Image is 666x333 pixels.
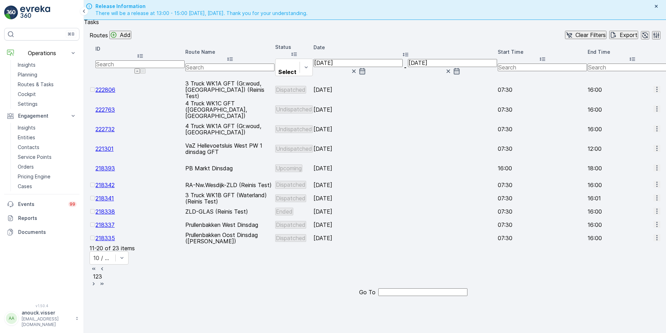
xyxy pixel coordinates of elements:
[276,182,305,188] p: Dispatched
[22,316,72,327] p: [EMAIL_ADDRESS][DOMAIN_NAME]
[18,154,52,161] p: Service Points
[109,31,131,39] button: Add
[498,64,587,71] input: Search
[4,6,18,20] img: logo
[275,86,306,94] button: Dispatched
[276,146,312,152] p: Undispatched
[70,201,75,207] p: 99
[498,49,587,55] p: Start Time
[575,32,606,38] p: Clear Filters
[4,304,79,308] span: v 1.50.4
[313,44,497,51] p: Date
[95,273,99,280] span: 2
[185,142,274,155] p: VaZ Hellevoetsluis West PW 1 dinsdag GFT
[95,221,115,228] a: 218337
[18,101,38,108] p: Settings
[185,49,274,55] p: Route Name
[20,6,50,20] img: logo_light-DOdMpM7g.png
[95,3,308,10] span: Release Information
[15,80,79,89] a: Routes & Tasks
[185,182,274,188] p: RA-Nw.Wesdijk-ZLD (Reinis Test)
[275,145,313,153] button: Undispatched
[565,31,606,39] button: Clear Filters
[185,64,274,71] input: Search
[313,59,403,67] input: dd/mm/yyyy
[313,159,497,178] td: [DATE]
[275,164,302,172] button: Upcoming
[275,105,313,113] button: Undispatched
[120,32,131,38] p: Add
[95,182,115,188] a: 218342
[185,165,274,171] p: PB Markt Dinsdag
[498,208,587,215] p: 07:30
[15,89,79,99] a: Cockpit
[95,106,115,113] span: 222763
[276,87,305,93] p: Dispatched
[90,245,135,251] p: 11-20 of 23 items
[95,208,115,215] a: 218338
[95,195,114,202] span: 218341
[15,123,79,133] a: Insights
[18,61,36,68] p: Insights
[93,273,95,280] span: 1
[4,225,79,239] a: Documents
[275,208,293,215] button: Ended
[498,222,587,228] p: 07:30
[276,126,312,132] p: Undispatched
[276,208,293,215] p: Ended
[408,59,497,67] input: dd/mm/yyyy
[95,60,185,68] input: Search
[95,45,185,52] p: ID
[22,309,72,316] p: anouck.visser
[95,86,115,93] a: 222806
[4,197,79,211] a: Events99
[404,64,406,71] p: -
[18,112,65,119] p: Engagement
[95,126,115,133] span: 222732
[275,181,306,188] button: Dispatched
[4,46,79,60] button: Operations
[498,235,587,241] p: 07:30
[15,60,79,70] a: Insights
[276,106,312,112] p: Undispatched
[95,145,114,152] span: 221301
[275,125,313,133] button: Undispatched
[620,32,637,38] p: Export
[95,165,115,172] a: 218393
[4,109,79,123] button: Engagement
[185,222,274,228] p: Prullenbakken West Dinsdag
[275,221,306,229] button: Dispatched
[185,192,274,205] p: 3 Truck WK1B GFT (Waterland) (Reinis Test)
[498,87,587,93] p: 07:30
[15,142,79,152] a: Contacts
[95,10,308,17] span: There will be a release at 13:00 - 15:00 [DATE], [DATE]. Thank you for your understanding.
[18,81,54,88] p: Routes & Tasks
[185,232,274,244] p: Prullenbakken Oost Dinsdag ([PERSON_NAME])
[15,172,79,182] a: Pricing Engine
[276,222,305,228] p: Dispatched
[313,80,497,99] td: [DATE]
[498,195,587,201] p: 07:30
[15,70,79,80] a: Planning
[15,182,79,191] a: Cases
[313,120,497,139] td: [DATE]
[313,192,497,205] td: [DATE]
[498,146,587,152] p: 07:30
[15,133,79,142] a: Entities
[185,100,274,119] p: 4 Truck WK1C GFT ([GEOGRAPHIC_DATA], [GEOGRAPHIC_DATA])
[313,178,497,191] td: [DATE]
[15,99,79,109] a: Settings
[278,69,297,75] p: Select
[313,139,497,158] td: [DATE]
[313,219,497,231] td: [DATE]
[498,182,587,188] p: 07:30
[609,31,638,39] button: Export
[18,71,37,78] p: Planning
[18,144,39,151] p: Contacts
[275,44,313,51] p: Status
[18,50,65,56] p: Operations
[18,91,36,98] p: Cockpit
